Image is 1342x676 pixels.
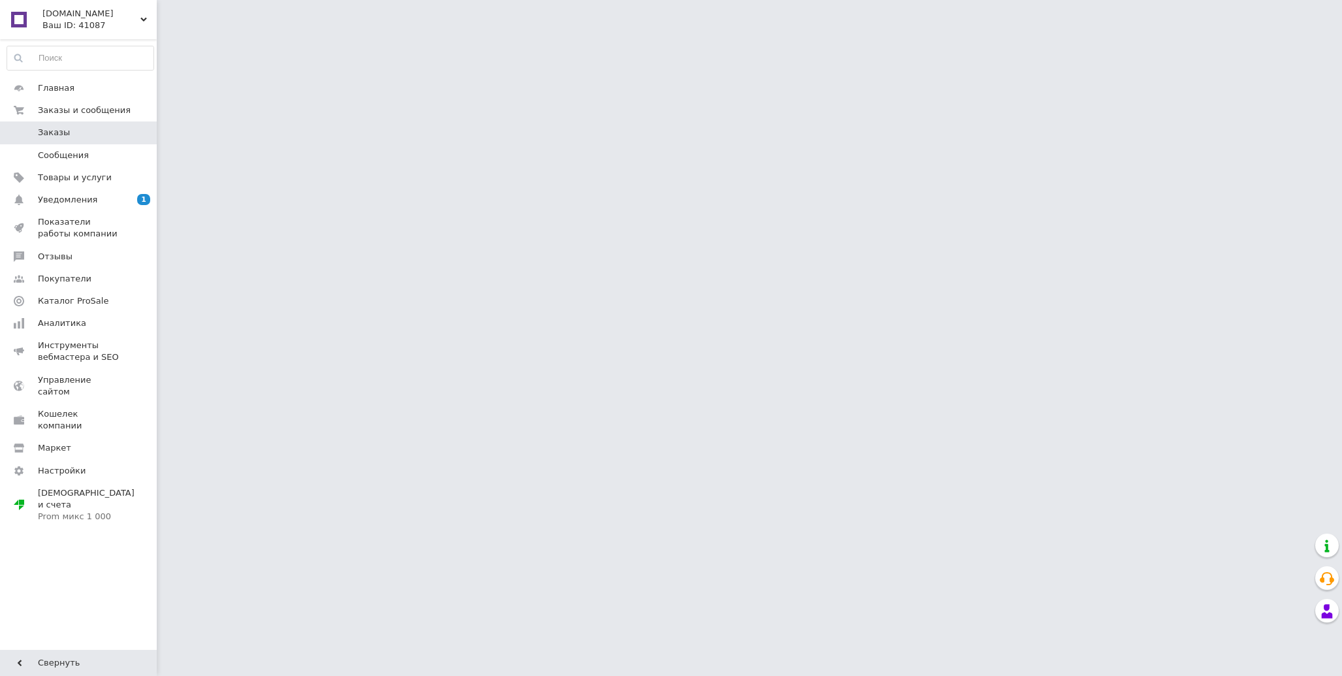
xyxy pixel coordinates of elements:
span: Заказы [38,127,70,138]
span: Сообщения [38,150,89,161]
span: Главная [38,82,74,94]
span: Каталог ProSale [38,295,108,307]
span: Покупатели [38,273,91,285]
input: Поиск [7,46,153,70]
span: Заказы и сообщения [38,105,131,116]
span: Аналитика [38,317,86,329]
span: [DEMOGRAPHIC_DATA] и счета [38,487,135,523]
span: Инструменты вебмастера и SEO [38,340,121,363]
span: Товары и услуги [38,172,112,184]
span: Кошелек компании [38,408,121,432]
span: Отзывы [38,251,72,263]
div: Ваш ID: 41087 [42,20,157,31]
span: Уведомления [38,194,97,206]
span: Управление сайтом [38,374,121,398]
span: Показатели работы компании [38,216,121,240]
div: Prom микс 1 000 [38,511,135,523]
span: 1 [137,194,150,205]
span: PLECHIKI.COM [42,8,140,20]
span: Настройки [38,465,86,477]
span: Маркет [38,442,71,454]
